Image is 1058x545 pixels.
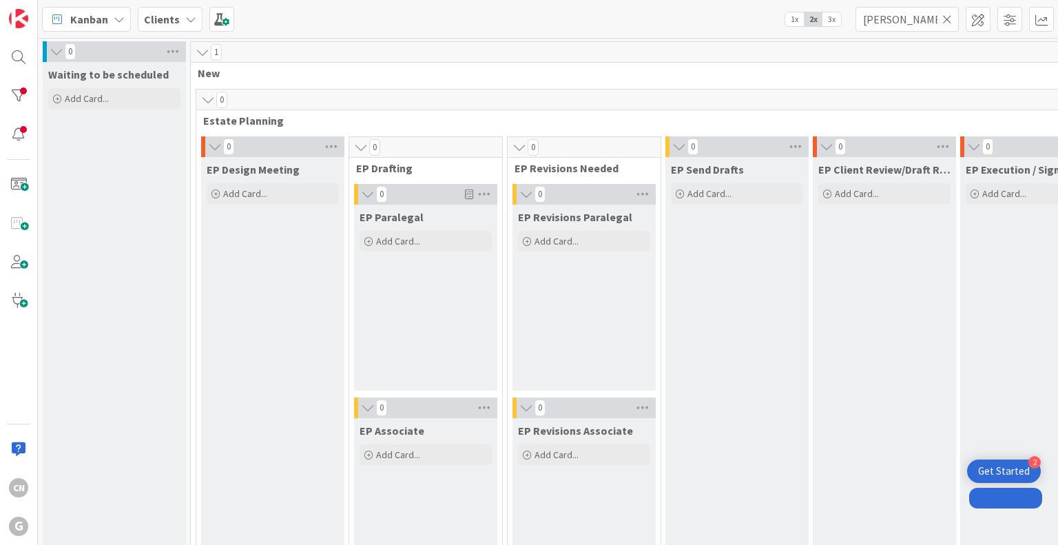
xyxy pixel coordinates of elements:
span: EP Revisions Needed [515,161,643,175]
span: Add Card... [535,235,579,247]
span: 0 [216,92,227,108]
span: EP Send Drafts [671,163,744,176]
img: Visit kanbanzone.com [9,9,28,28]
span: 0 [369,139,380,156]
div: CN [9,478,28,497]
span: Add Card... [982,187,1026,200]
span: Add Card... [376,235,420,247]
span: EP Paralegal [360,210,424,224]
span: Add Card... [687,187,732,200]
span: EP Revisions Associate [518,424,633,438]
span: 3x [822,12,841,26]
span: 0 [982,138,993,155]
span: 0 [528,139,539,156]
span: 0 [835,138,846,155]
b: Clients [144,12,180,26]
span: Waiting to be scheduled [48,68,169,81]
span: EP Associate [360,424,424,438]
div: Get Started [978,464,1030,478]
span: 0 [65,43,76,60]
span: 0 [223,138,234,155]
input: Quick Filter... [855,7,959,32]
span: 1x [785,12,804,26]
span: 2x [804,12,822,26]
div: Open Get Started checklist, remaining modules: 2 [967,460,1041,483]
span: Add Card... [223,187,267,200]
span: Kanban [70,11,108,28]
span: 0 [376,186,387,203]
span: 0 [376,400,387,416]
span: 1 [211,44,222,61]
span: EP Revisions Paralegal [518,210,632,224]
span: Add Card... [65,92,109,105]
div: G [9,517,28,536]
span: 0 [535,186,546,203]
span: Add Card... [535,449,579,461]
span: EP Client Review/Draft Review Meeting [818,163,951,176]
span: EP Drafting [356,161,485,175]
span: 0 [687,138,698,155]
span: Add Card... [835,187,879,200]
div: 2 [1028,456,1041,469]
span: Add Card... [376,449,420,461]
span: 0 [535,400,546,416]
span: EP Design Meeting [207,163,300,176]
